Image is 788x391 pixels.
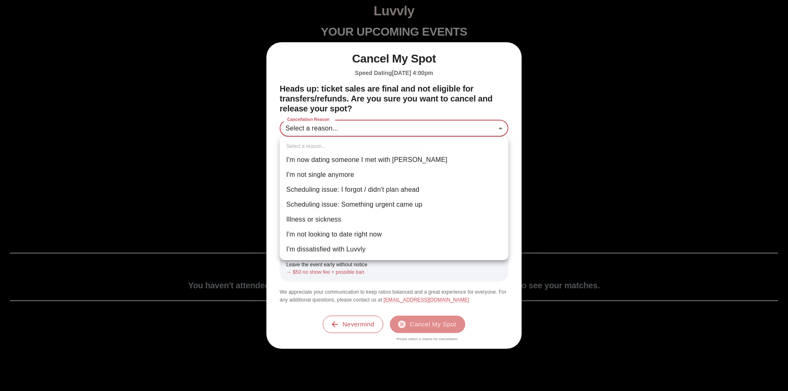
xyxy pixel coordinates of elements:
li: I'm dissatisfied with Luvvly [280,242,508,257]
li: Scheduling issue: Something urgent came up [280,197,508,212]
li: Illness or sickness [280,212,508,227]
li: I'm not looking to date right now [280,227,508,242]
li: I'm not single anymore [280,167,508,182]
li: I'm now dating someone I met with [PERSON_NAME] [280,152,508,167]
li: Scheduling issue: I forgot / didn't plan ahead [280,182,508,197]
